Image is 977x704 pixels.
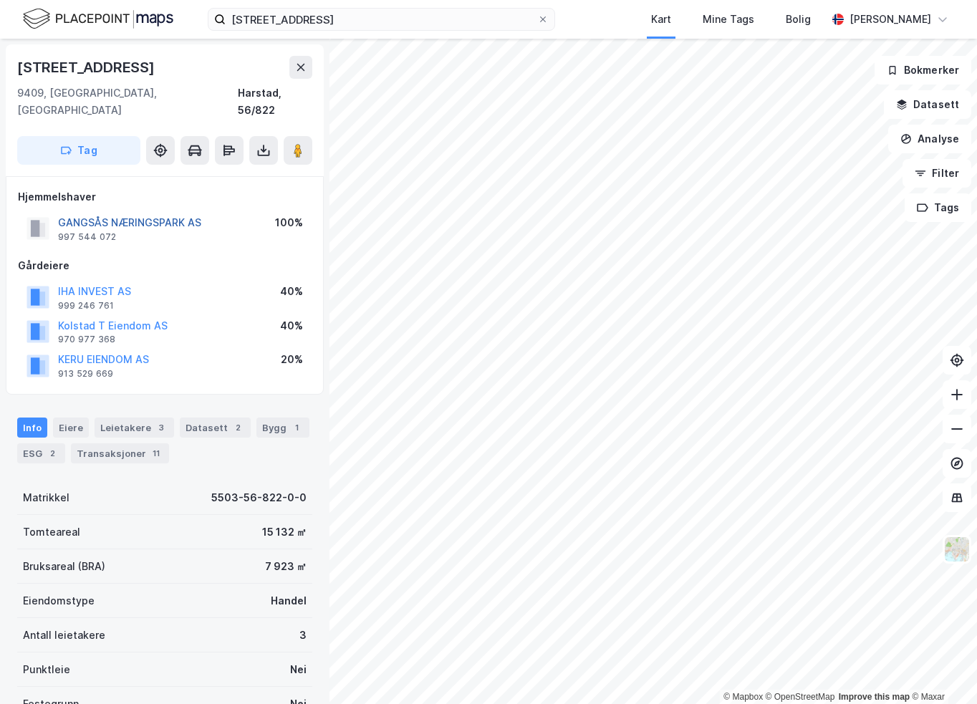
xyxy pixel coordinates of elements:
div: Nei [290,661,307,678]
div: 970 977 368 [58,334,115,345]
div: Mine Tags [703,11,754,28]
div: 2 [231,420,245,435]
div: 7 923 ㎡ [265,558,307,575]
div: Kontrollprogram for chat [905,635,977,704]
input: Søk på adresse, matrikkel, gårdeiere, leietakere eller personer [226,9,537,30]
div: Datasett [180,418,251,438]
div: 100% [275,214,303,231]
div: [PERSON_NAME] [850,11,931,28]
div: [STREET_ADDRESS] [17,56,158,79]
iframe: Chat Widget [905,635,977,704]
div: Bygg [256,418,309,438]
div: Hjemmelshaver [18,188,312,206]
div: 40% [280,283,303,300]
div: ESG [17,443,65,463]
div: 5503-56-822-0-0 [211,489,307,506]
div: Harstad, 56/822 [238,85,312,119]
a: Mapbox [723,692,763,702]
img: logo.f888ab2527a4732fd821a326f86c7f29.svg [23,6,173,32]
div: 913 529 669 [58,368,113,380]
button: Bokmerker [875,56,971,85]
div: Info [17,418,47,438]
div: 1 [289,420,304,435]
a: OpenStreetMap [766,692,835,702]
button: Tags [905,193,971,222]
div: 11 [149,446,163,461]
div: Transaksjoner [71,443,169,463]
div: Punktleie [23,661,70,678]
div: Handel [271,592,307,609]
a: Improve this map [839,692,910,702]
div: 3 [154,420,168,435]
div: Gårdeiere [18,257,312,274]
div: 999 246 761 [58,300,114,312]
div: 15 132 ㎡ [262,524,307,541]
div: Tomteareal [23,524,80,541]
div: 997 544 072 [58,231,116,243]
div: Bruksareal (BRA) [23,558,105,575]
div: Matrikkel [23,489,69,506]
div: Kart [651,11,671,28]
div: Eiere [53,418,89,438]
img: Z [943,536,971,563]
div: Leietakere [95,418,174,438]
div: 2 [45,446,59,461]
div: 20% [281,351,303,368]
button: Tag [17,136,140,165]
button: Analyse [888,125,971,153]
button: Filter [903,159,971,188]
div: Eiendomstype [23,592,95,609]
div: 9409, [GEOGRAPHIC_DATA], [GEOGRAPHIC_DATA] [17,85,238,119]
div: 40% [280,317,303,334]
div: Bolig [786,11,811,28]
div: Antall leietakere [23,627,105,644]
div: 3 [299,627,307,644]
button: Datasett [884,90,971,119]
